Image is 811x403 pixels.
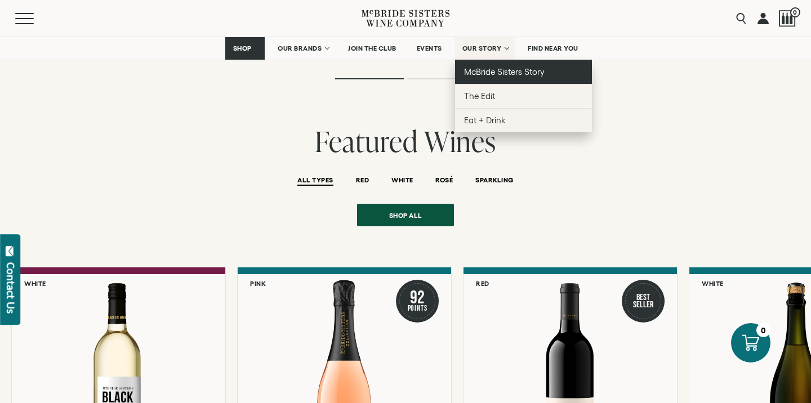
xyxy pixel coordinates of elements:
span: SHOP [233,44,252,52]
a: FIND NEAR YOU [520,37,586,60]
button: ROSÉ [435,176,453,186]
span: FIND NEAR YOU [528,44,578,52]
a: Shop all [357,204,454,226]
button: Mobile Menu Trigger [15,13,56,24]
a: JOIN THE CLUB [341,37,404,60]
button: ALL TYPES [297,176,333,186]
div: 0 [756,323,770,337]
li: Page dot 1 [335,78,404,79]
h6: Pink [250,280,266,287]
span: EVENTS [417,44,442,52]
span: The Edit [464,91,495,101]
a: The Edit [455,84,592,108]
span: Eat + Drink [464,115,506,125]
span: Wines [424,122,496,160]
button: SPARKLING [475,176,513,186]
span: 0 [790,7,800,17]
a: SHOP [225,37,265,60]
a: OUR BRANDS [270,37,335,60]
a: EVENTS [409,37,449,60]
a: McBride Sisters Story [455,60,592,84]
h6: Red [476,280,489,287]
li: Page dot 2 [407,78,476,79]
a: Eat + Drink [455,108,592,132]
button: WHITE [391,176,413,186]
h6: White [24,280,46,287]
h6: White [702,280,724,287]
span: Shop all [369,204,442,226]
span: Featured [315,122,418,160]
button: RED [356,176,369,186]
span: OUR BRANDS [278,44,322,52]
span: McBride Sisters Story [464,67,545,77]
span: JOIN THE CLUB [348,44,396,52]
span: OUR STORY [462,44,502,52]
div: Contact Us [5,262,16,314]
a: OUR STORY [455,37,515,60]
